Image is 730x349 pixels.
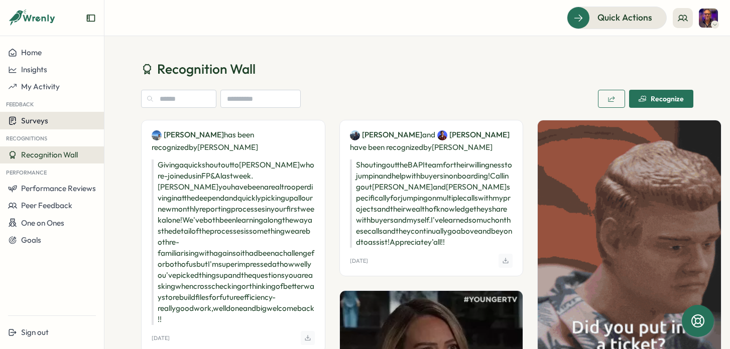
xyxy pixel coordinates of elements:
button: Recognize [629,90,693,108]
span: and [422,129,435,140]
p: [DATE] [350,258,368,264]
p: [DATE] [152,335,170,341]
span: Surveys [21,116,48,125]
p: has been recognized by [PERSON_NAME] [152,128,315,153]
p: Shouting out the BAPI team for their willingness to jump in and help with buyers in onboarding! C... [350,159,513,248]
a: Henry Dennis[PERSON_NAME] [437,129,510,140]
span: One on Ones [21,218,64,228]
span: Quick Actions [597,11,652,24]
p: Giving a quick shout out to [PERSON_NAME] who re-joined us in FP&A last week. [PERSON_NAME] you h... [152,159,315,325]
button: Expand sidebar [86,13,96,23]
button: Quick Actions [567,7,667,29]
span: Insights [21,65,47,74]
img: Chan-Lee Bond [152,130,162,140]
a: Chan-Lee Bond[PERSON_NAME] [152,129,224,140]
span: Goals [21,235,41,245]
span: Home [21,48,42,57]
span: Performance Reviews [21,184,96,193]
span: Recognition Wall [157,60,256,78]
span: Peer Feedback [21,201,72,210]
img: Adrian Pearcey [699,9,718,28]
div: Recognize [639,95,684,103]
span: My Activity [21,82,60,91]
span: Sign out [21,327,49,337]
span: Recognition Wall [21,150,78,159]
a: Alex Marshall[PERSON_NAME] [350,129,422,140]
img: Alex Marshall [350,130,360,140]
img: Henry Dennis [437,130,447,140]
p: have been recognized by [PERSON_NAME] [350,128,513,153]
